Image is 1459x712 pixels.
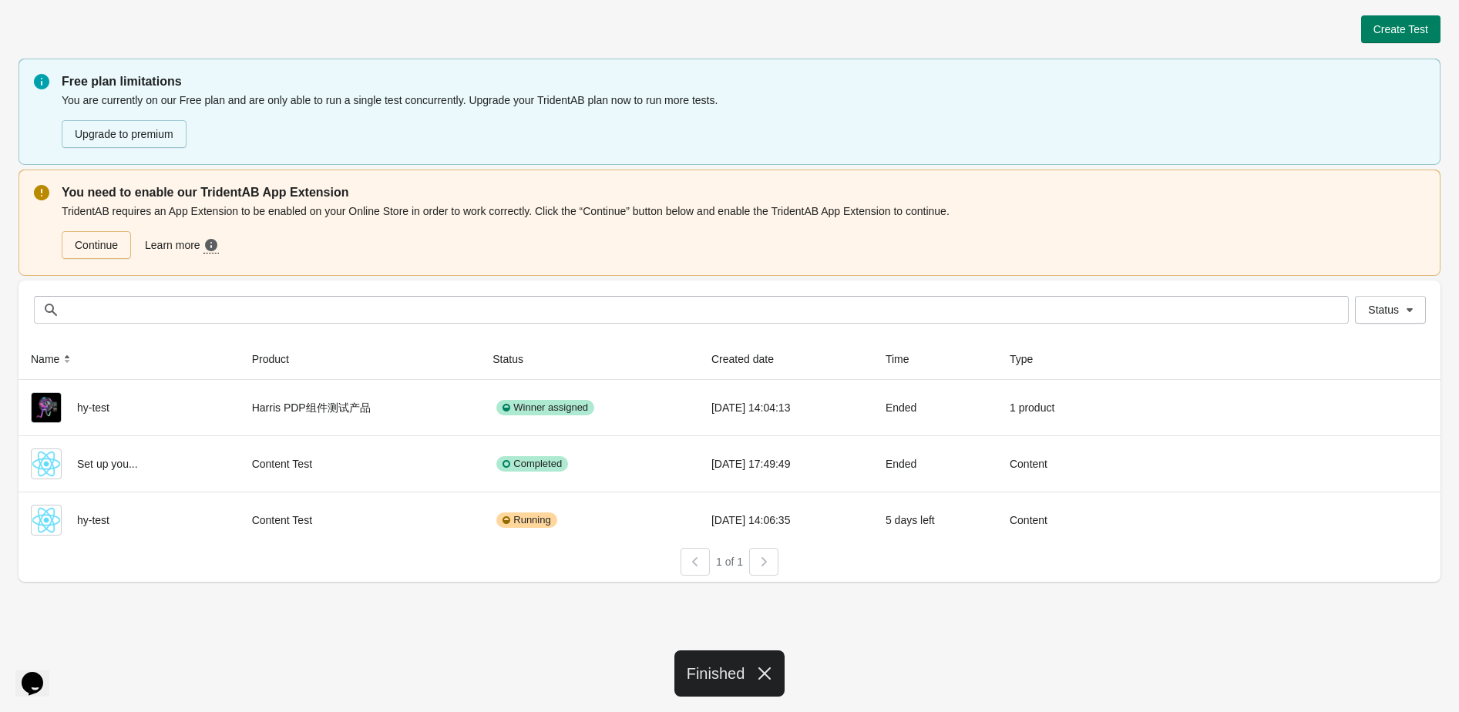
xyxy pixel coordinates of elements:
button: Create Test [1361,15,1441,43]
div: [DATE] 14:04:13 [711,392,861,423]
div: TridentAB requires an App Extension to be enabled on your Online Store in order to work correctly... [62,202,1425,260]
div: Winner assigned [496,400,594,415]
div: [DATE] 14:06:35 [711,505,861,536]
div: Harris PDP组件测试产品 [252,392,469,423]
div: You are currently on our Free plan and are only able to run a single test concurrently. Upgrade y... [62,91,1425,149]
p: Free plan limitations [62,72,1425,91]
div: Finished [674,650,785,697]
div: Completed [496,456,568,472]
button: Time [879,345,931,373]
div: Content [1010,505,1102,536]
span: Create Test [1373,23,1428,35]
div: Ended [886,392,985,423]
iframe: chat widget [15,650,65,697]
button: Type [1003,345,1054,373]
div: hy-test [31,392,227,423]
a: Continue [62,231,131,259]
button: Status [486,345,545,373]
button: Created date [705,345,795,373]
div: Content [1010,448,1102,479]
a: Learn more [139,231,228,260]
span: 1 of 1 [716,556,743,568]
p: You need to enable our TridentAB App Extension [62,183,1425,202]
div: [DATE] 17:49:49 [711,448,861,479]
div: 1 product [1010,392,1102,423]
button: Upgrade to premium [62,120,187,148]
button: Product [246,345,311,373]
span: Status [1368,304,1399,316]
div: hy-test [31,505,227,536]
div: Set up you... [31,448,227,479]
div: 5 days left [886,505,985,536]
div: Running [496,512,556,528]
button: Status [1355,296,1426,324]
button: Name [25,345,81,373]
div: Content Test [252,505,469,536]
span: Learn more [145,237,203,254]
div: Content Test [252,448,469,479]
div: Ended [886,448,985,479]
